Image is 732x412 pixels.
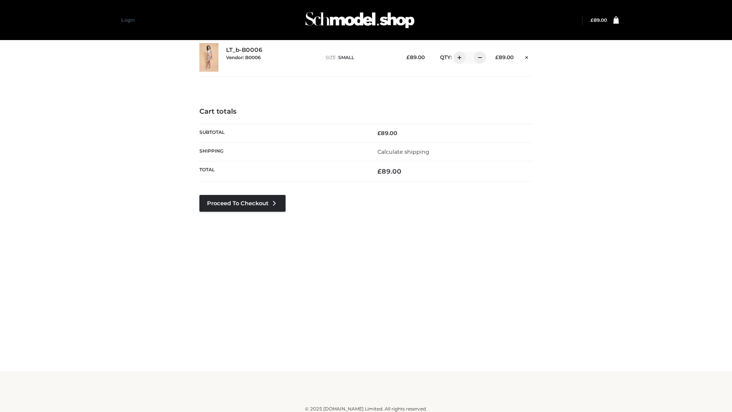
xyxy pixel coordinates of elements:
span: £ [591,17,594,23]
div: LT_b-B0006 [226,47,318,68]
small: Vendor: B0006 [226,55,261,60]
span: £ [495,54,499,60]
span: SMALL [338,55,354,60]
th: Total [199,161,366,182]
div: QTY: [432,51,483,64]
img: Schmodel Admin 964 [303,5,417,35]
bdi: 89.00 [406,54,425,60]
a: Calculate shipping [377,148,429,155]
a: Proceed to Checkout [199,195,286,212]
th: Shipping [199,142,366,161]
bdi: 89.00 [495,54,514,60]
th: Subtotal [199,124,366,142]
h4: Cart totals [199,108,533,116]
a: £89.00 [591,17,607,23]
bdi: 89.00 [591,17,607,23]
bdi: 89.00 [377,130,397,137]
span: £ [406,54,410,60]
span: £ [377,167,382,175]
p: size : [326,54,395,61]
bdi: 89.00 [377,167,401,175]
a: Remove this item [521,51,533,61]
span: £ [377,130,381,137]
a: Login [121,17,135,23]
